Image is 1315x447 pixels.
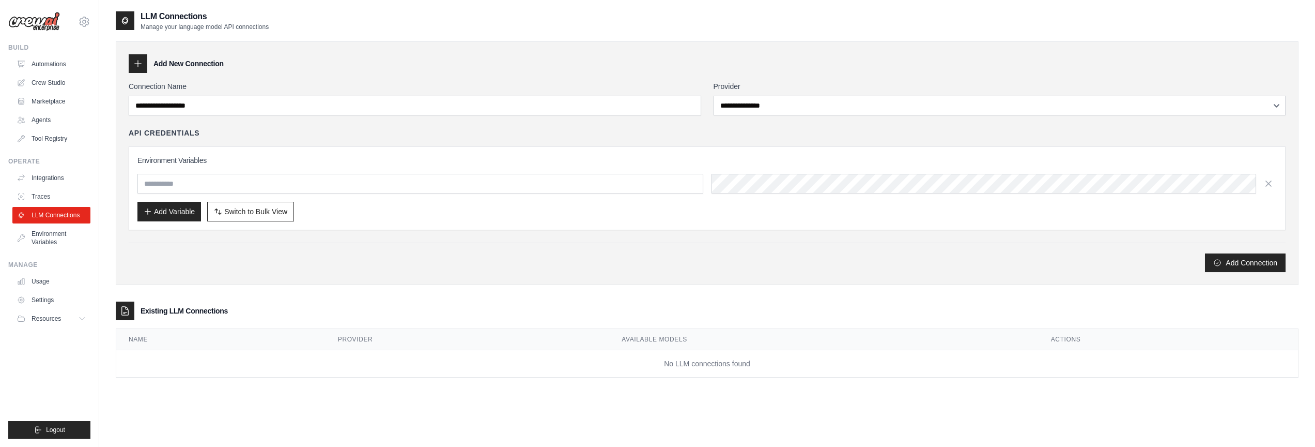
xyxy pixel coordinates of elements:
label: Connection Name [129,81,701,92]
td: No LLM connections found [116,350,1298,378]
div: Manage [8,261,90,269]
a: Integrations [12,170,90,186]
th: Name [116,329,326,350]
span: Switch to Bulk View [224,206,287,217]
a: Marketplace [12,93,90,110]
a: Environment Variables [12,226,90,250]
th: Actions [1039,329,1298,350]
button: Add Connection [1205,254,1286,272]
a: LLM Connections [12,207,90,224]
label: Provider [714,81,1286,92]
button: Switch to Bulk View [207,202,294,221]
button: Resources [12,310,90,327]
a: Crew Studio [12,74,90,91]
a: Traces [12,188,90,205]
img: Logo [8,12,60,32]
h4: API Credentials [129,128,199,138]
th: Provider [326,329,609,350]
button: Logout [8,421,90,439]
button: Add Variable [137,202,201,221]
a: Agents [12,112,90,128]
h3: Add New Connection [153,58,224,69]
span: Logout [46,426,65,434]
h3: Environment Variables [137,155,1277,166]
div: Operate [8,157,90,166]
h3: Existing LLM Connections [141,306,228,316]
a: Automations [12,56,90,72]
span: Resources [32,315,61,323]
div: Build [8,43,90,52]
a: Tool Registry [12,130,90,147]
th: Available Models [609,329,1039,350]
p: Manage your language model API connections [141,23,269,31]
a: Usage [12,273,90,290]
h2: LLM Connections [141,10,269,23]
a: Settings [12,292,90,308]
